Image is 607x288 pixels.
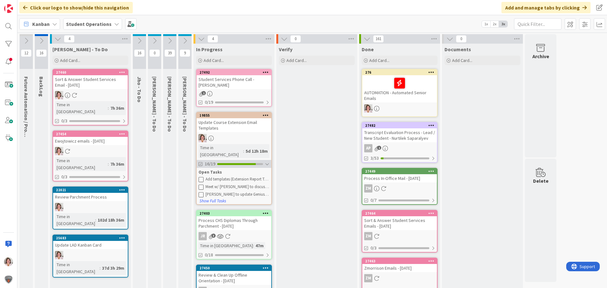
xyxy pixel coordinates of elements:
img: EW [364,104,372,113]
div: ZM [362,232,437,240]
div: 22021Review Parchment Process [53,187,128,201]
div: AP [362,144,437,152]
div: Sort & Answer Student Services Emails - [DATE] [362,216,437,230]
a: 27482Transcript Evaluation Process - Lead / New Student - Nurtilek SaparalyevAP3/53 [362,122,438,163]
span: BackLog [38,77,45,97]
div: AP [364,144,372,152]
span: 0 [290,35,301,43]
div: 102d 18h 36m [96,217,126,224]
div: JR [197,232,271,240]
div: 27454 [56,132,128,136]
div: EW [197,134,271,142]
b: Student Operations [66,21,112,27]
span: Add Card... [204,58,224,63]
div: Update Course Extension Email Templates [197,118,271,132]
div: 27450Review & Clean Up Offline Orientation - [DATE] [197,265,271,285]
span: Add Card... [286,58,307,63]
div: JR [199,232,207,240]
span: 39 [164,49,175,57]
span: 3/53 [371,155,379,162]
span: : [95,217,96,224]
span: Documents [445,46,471,52]
div: 27454 [53,131,128,137]
a: 19855Update Course Extension Email TemplatesEWTime in [GEOGRAPHIC_DATA]:5d 12h 18m16/19Open Tasks... [196,112,272,205]
span: Emilie - To Do [52,46,108,52]
div: 27464Sort & Answer Student Services Emails - [DATE] [362,211,437,230]
span: Jho - To Do [136,77,143,102]
div: 27450 [199,266,271,270]
span: 2x [490,21,499,27]
div: Time in [GEOGRAPHIC_DATA] [55,101,108,115]
img: avatar [4,275,13,284]
span: 0/3 [61,118,67,124]
div: 27464 [365,211,437,216]
div: 25683 [56,236,128,240]
div: 27403 [197,211,271,216]
div: 276AUTOMATION - Automated Senior Emails [362,70,437,102]
span: 4 [64,35,75,43]
div: 27482 [365,123,437,128]
div: 276 [362,70,437,75]
div: AUTOMATION - Automated Senior Emails [362,75,437,102]
span: Support [13,1,29,9]
a: 27403Process CHS Diplomas Through Parchment - [DATE]JRTime in [GEOGRAPHIC_DATA]:47m0/18 [196,210,272,260]
img: EW [55,147,63,155]
div: Update LAD Kanban Card [53,241,128,249]
span: Zaida - To Do [151,77,158,132]
div: 27492Student Services Phone Call - [PERSON_NAME] [197,70,271,89]
span: 12 [21,49,32,57]
div: Delete [533,177,549,185]
div: Sort & Answer Student Services Email - [DATE] [53,75,128,89]
div: ZM [364,184,372,193]
div: Time in [GEOGRAPHIC_DATA] [55,157,108,171]
div: 27403Process CHS Diplomas Through Parchment - [DATE] [197,211,271,230]
div: ZM [362,184,437,193]
div: Time in [GEOGRAPHIC_DATA] [55,261,100,275]
div: Click our logo to show/hide this navigation [19,2,133,13]
div: [PERSON_NAME] to update Genius & Activate [205,192,269,197]
div: 25683 [53,235,128,241]
span: 0/7 [371,197,377,204]
span: Add Card... [452,58,472,63]
span: 1 [377,146,381,150]
span: Future Automation / Process Building [23,77,29,162]
span: 0 [456,35,467,43]
a: 276AUTOMATION - Automated Senior EmailsEW [362,69,438,117]
div: 27463 [362,258,437,264]
a: 27454Ewojtowicz emails - [DATE]EWTime in [GEOGRAPHIC_DATA]:7h 36m0/3 [52,131,128,181]
div: EW [53,147,128,155]
div: 19855 [197,113,271,118]
span: : [108,105,109,112]
span: Done [362,46,374,52]
div: 27492 [197,70,271,75]
a: 25683Update LAD Kanban CardEWTime in [GEOGRAPHIC_DATA]:37d 3h 29m [52,235,128,278]
div: Add and manage tabs by clicking [501,2,591,13]
div: EW [53,203,128,211]
div: 7h 36m [109,105,126,112]
span: 161 [373,35,384,43]
img: EW [55,203,63,211]
div: Time in [GEOGRAPHIC_DATA] [199,144,243,158]
div: Ewojtowicz emails - [DATE] [53,137,128,145]
span: 0/3 [61,174,67,180]
div: 22021 [56,188,128,192]
span: Add Card... [60,58,80,63]
span: 1 [202,91,206,95]
div: Open Tasks [199,169,269,175]
div: Process CHS Diplomas Through Parchment - [DATE] [197,216,271,230]
span: 4 [207,35,218,43]
span: 3x [499,21,507,27]
span: 16 [134,49,145,57]
span: 0/19 [205,99,213,106]
div: 27450 [197,265,271,271]
img: Visit kanbanzone.com [4,4,13,13]
div: Meet w/ [PERSON_NAME] to discuss divide between FC and HC templates [205,184,269,189]
div: ZM [364,274,372,282]
span: Eric - To Do [167,77,173,132]
a: 27449Process In-Office Mail - [DATE]ZM0/7 [362,168,438,205]
div: ZM [362,274,437,282]
div: 27463Zmorrison Emails - [DATE] [362,258,437,272]
span: Verify [279,46,292,52]
div: 5d 12h 18m [244,148,269,155]
div: 37d 3h 29m [101,265,126,272]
